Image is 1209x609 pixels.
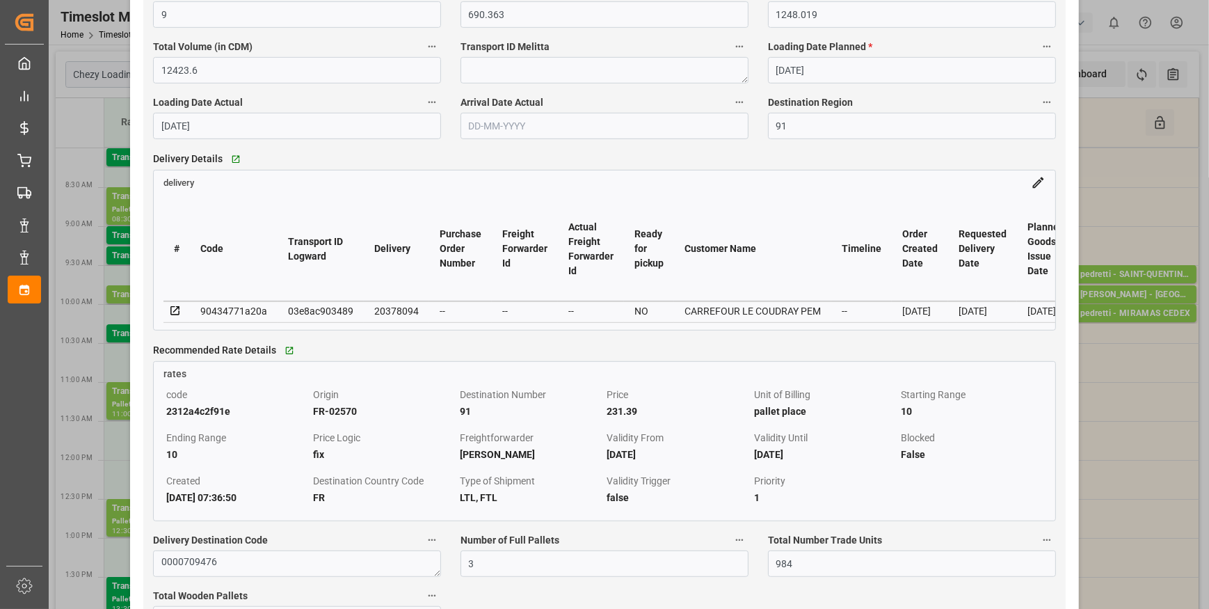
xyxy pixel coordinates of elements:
th: Freight Forwarder Id [492,197,558,301]
div: [DATE] [607,446,748,463]
div: 1 [754,489,896,506]
button: Destination Region [1038,93,1056,111]
th: Transport ID Logward [278,197,364,301]
th: # [163,197,190,301]
span: rates [163,368,186,379]
div: fix [313,446,455,463]
div: Created [166,473,308,489]
div: Validity From [607,429,748,446]
span: Destination Region [768,95,853,110]
button: Loading Date Actual [423,93,441,111]
div: -- [440,303,481,319]
div: -- [842,303,881,319]
div: 90434771a20a [200,303,267,319]
th: Ready for pickup [624,197,674,301]
span: Total Volume (in CDM) [153,40,253,54]
button: Number of Full Pallets [730,531,748,549]
div: Origin [313,386,455,403]
button: Total Wooden Pallets [423,587,441,605]
div: Type of Shipment [460,473,602,489]
div: FR [313,489,455,506]
th: Requested Delivery Date [948,197,1017,301]
div: [DATE] 07:36:50 [166,489,308,506]
th: Planned Goods Issue Date [1017,197,1075,301]
div: Price Logic [313,429,455,446]
span: Arrival Date Actual [461,95,543,110]
div: [DATE] [754,446,896,463]
span: Delivery Destination Code [153,533,268,548]
div: 231.39 [607,403,748,420]
div: 91 [460,403,602,420]
div: Blocked [901,429,1043,446]
div: [DATE] [959,303,1007,319]
div: Unit of Billing [754,386,896,403]
span: Loading Date Actual [153,95,243,110]
div: [PERSON_NAME] [460,446,602,463]
div: pallet place [754,403,896,420]
div: Validity Trigger [607,473,748,489]
th: Timeline [831,197,892,301]
a: delivery [163,177,194,188]
div: [DATE] [1027,303,1064,319]
textarea: 0000709476 [153,551,441,577]
button: Arrival Date Actual [730,93,748,111]
div: NO [634,303,664,319]
div: Starting Range [901,386,1043,403]
div: -- [502,303,547,319]
div: Destination Country Code [313,473,455,489]
div: Price [607,386,748,403]
a: rates [154,362,1055,381]
div: 10 [901,403,1043,420]
div: code [166,386,308,403]
div: Priority [754,473,896,489]
div: -- [568,303,614,319]
span: Transport ID Melitta [461,40,550,54]
span: Recommended Rate Details [153,343,276,358]
div: 03e8ac903489 [288,303,353,319]
button: Total Volume (in CDM) [423,38,441,56]
div: false [607,489,748,506]
span: Total Wooden Pallets [153,589,248,603]
div: Destination Number [460,386,602,403]
button: Delivery Destination Code [423,531,441,549]
span: Number of Full Pallets [461,533,559,548]
th: Delivery [364,197,429,301]
div: 20378094 [374,303,419,319]
input: DD-MM-YYYY [153,113,441,139]
th: Customer Name [674,197,831,301]
th: Code [190,197,278,301]
input: DD-MM-YYYY [461,113,748,139]
button: Loading Date Planned * [1038,38,1056,56]
div: Validity Until [754,429,896,446]
input: DD-MM-YYYY [768,57,1056,84]
div: [DATE] [902,303,938,319]
div: 2312a4c2f91e [166,403,308,420]
span: Loading Date Planned [768,40,872,54]
th: Order Created Date [892,197,948,301]
div: Freightforwarder [460,429,602,446]
div: LTL, FTL [460,489,602,506]
button: Total Number Trade Units [1038,531,1056,549]
span: Delivery Details [153,152,223,166]
span: Total Number Trade Units [768,533,882,548]
div: FR-02570 [313,403,455,420]
th: Purchase Order Number [429,197,492,301]
div: Ending Range [166,429,308,446]
button: Transport ID Melitta [730,38,748,56]
div: CARREFOUR LE COUDRAY PEM [684,303,821,319]
th: Actual Freight Forwarder Id [558,197,624,301]
div: 10 [166,446,308,463]
div: False [901,446,1043,463]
